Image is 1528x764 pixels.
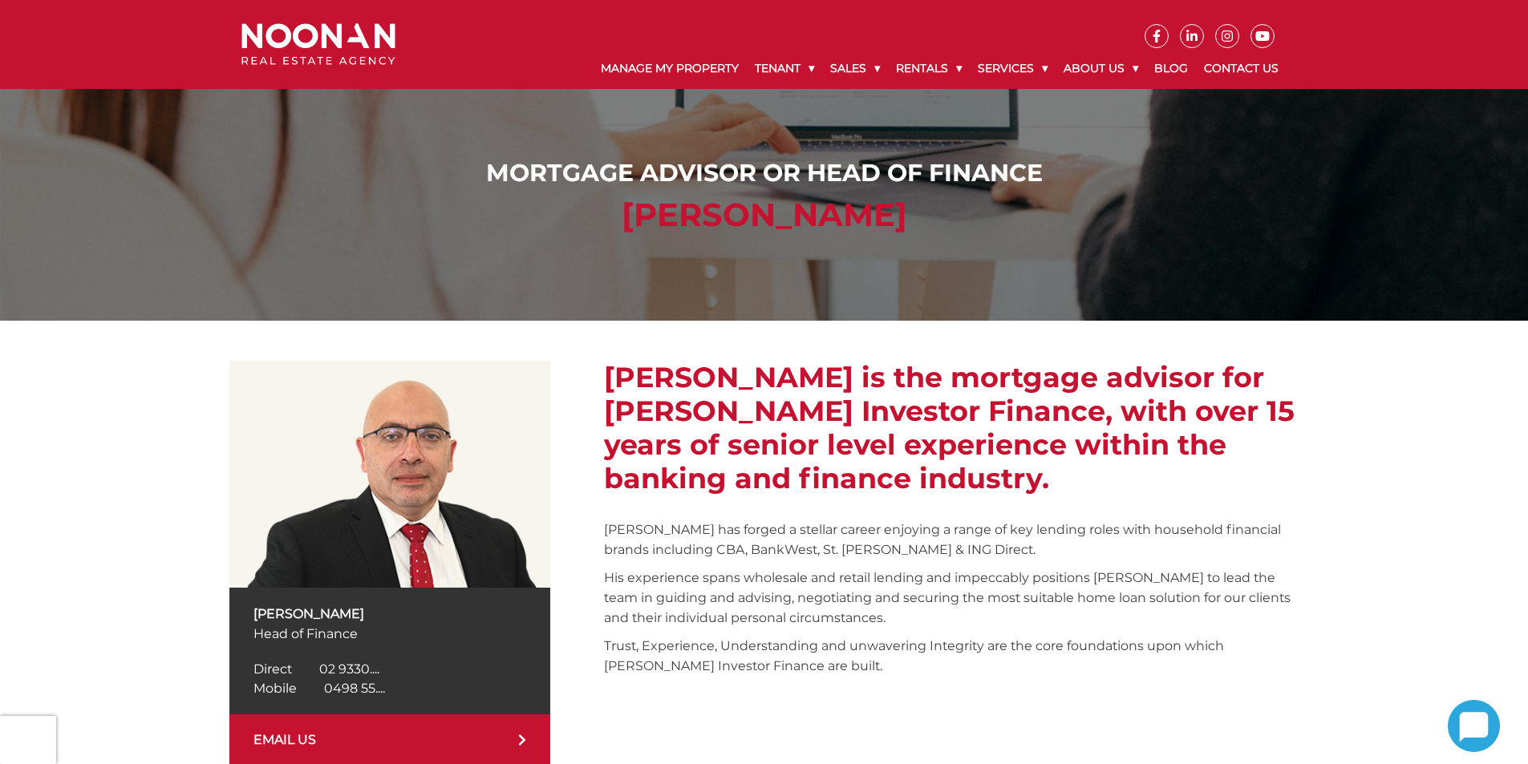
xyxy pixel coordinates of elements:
[1146,48,1196,89] a: Blog
[245,196,1283,234] h2: [PERSON_NAME]
[319,661,379,677] span: 02 9330....
[593,48,747,89] a: Manage My Property
[253,661,292,677] span: Direct
[1196,48,1287,89] a: Contact Us
[822,48,888,89] a: Sales
[241,23,395,66] img: Noonan Real Estate Agency
[253,681,297,696] span: Mobile
[253,624,526,644] p: Head of Finance
[888,48,970,89] a: Rentals
[245,159,1283,188] h1: Mortgage Advisor or Head of Finance
[604,568,1299,628] p: His experience spans wholesale and retail lending and impeccably positions [PERSON_NAME] to lead ...
[253,661,379,677] a: Click to reveal phone number
[604,361,1299,495] h2: [PERSON_NAME] is the mortgage advisor for [PERSON_NAME] Investor Finance, with over 15 years of s...
[1056,48,1146,89] a: About Us
[747,48,822,89] a: Tenant
[253,604,526,624] p: [PERSON_NAME]
[253,681,385,696] a: Click to reveal phone number
[324,681,385,696] span: 0498 55....
[229,361,550,588] img: Reda Awadalla
[604,519,1299,560] p: [PERSON_NAME] has forged a stellar career enjoying a range of key lending roles with household fi...
[604,636,1299,676] p: Trust, Experience, Understanding and unwavering Integrity are the core foundations upon which [PE...
[970,48,1056,89] a: Services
